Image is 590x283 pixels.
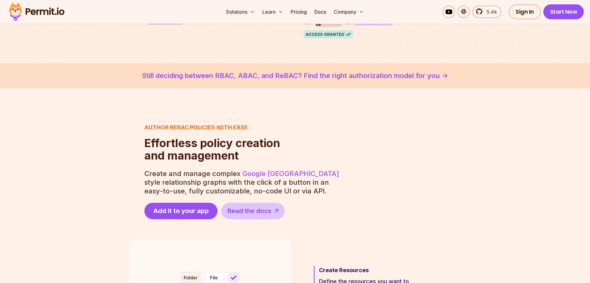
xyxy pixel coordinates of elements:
span: Add it to your app [153,206,209,215]
a: Sign In [509,4,541,19]
a: Add it to your app [144,203,218,219]
a: Still deciding between RBAC, ABAC, and ReBAC? Find the right authorization model for you -> [15,71,575,81]
button: Solutions [223,6,257,18]
img: Permit logo [6,1,67,22]
a: Start Now [543,4,584,19]
span: Read the docs [227,206,271,215]
h3: Create Resources [319,266,428,275]
span: 5.4k [483,8,497,16]
a: 5.4k [472,6,501,18]
a: Read the docs [221,203,285,219]
a: Google [GEOGRAPHIC_DATA] [242,169,339,178]
button: Learn [260,6,286,18]
button: Company [331,6,366,18]
a: Pricing [288,6,309,18]
h3: Author ReBAC policies with ease [144,123,280,132]
h2: and management [144,137,280,162]
span: Effortless policy creation [144,137,280,149]
p: Create and manage complex style relationship graphs with the click of a button in an easy-to-use,... [144,169,340,195]
a: Docs [312,6,329,18]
